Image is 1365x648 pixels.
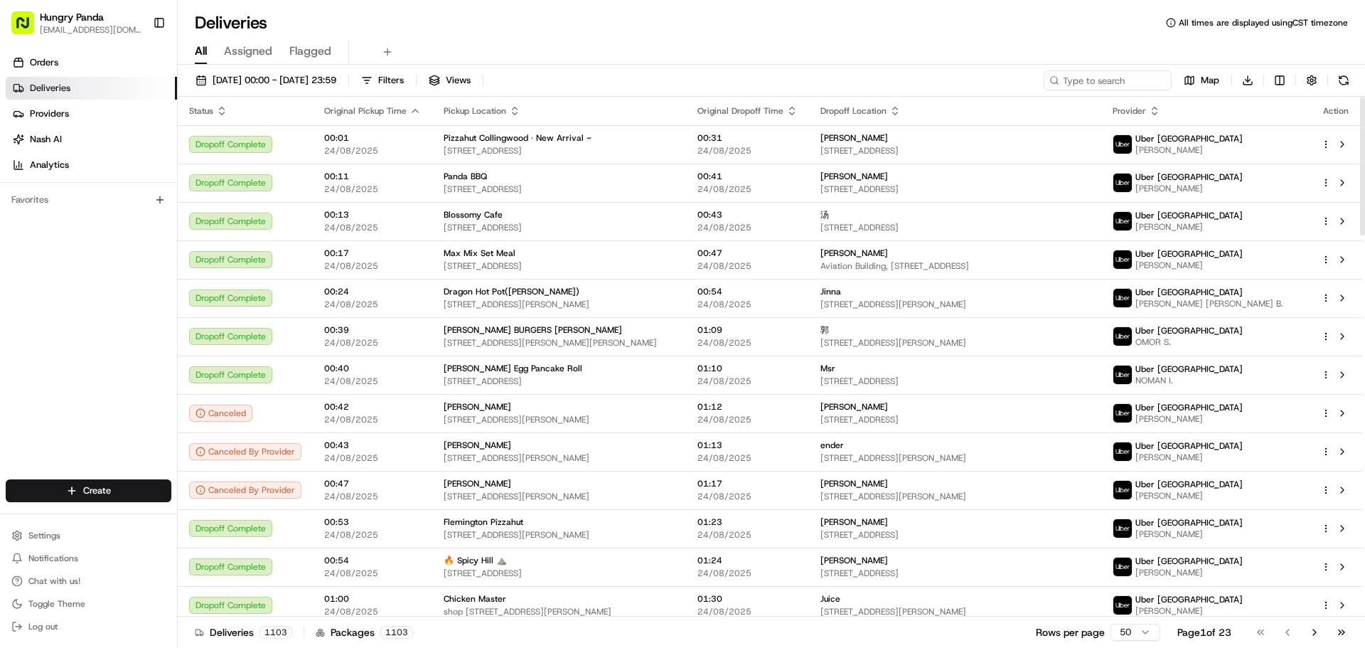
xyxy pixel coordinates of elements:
span: 24/08/2025 [324,529,421,541]
span: 24/08/2025 [324,568,421,579]
span: [STREET_ADDRESS] [444,260,675,272]
img: uber-new-logo.jpeg [1113,366,1132,384]
span: [STREET_ADDRESS] [820,529,1090,541]
span: [PERSON_NAME] [820,478,888,489]
span: [PERSON_NAME] [1135,221,1243,233]
span: 24/08/2025 [697,376,798,387]
span: 00:01 [324,132,421,144]
span: Nash AI [30,133,62,146]
span: 01:12 [697,401,798,413]
span: [PERSON_NAME] Egg Pancake Roll [444,363,582,374]
img: uber-new-logo.jpeg [1113,212,1132,230]
span: 24/08/2025 [324,414,421,425]
span: 01:24 [697,555,798,566]
span: Filters [378,74,404,87]
a: Orders [6,51,177,74]
span: 24/08/2025 [697,260,798,272]
span: 24/08/2025 [324,376,421,387]
span: 00:47 [697,248,798,259]
span: 24/08/2025 [697,145,798,156]
span: Uber [GEOGRAPHIC_DATA] [1135,287,1243,298]
span: [STREET_ADDRESS] [444,222,675,233]
a: Providers [6,102,177,125]
span: Panda BBQ [444,171,487,182]
span: 00:54 [324,555,421,566]
span: Uber [GEOGRAPHIC_DATA] [1135,171,1243,183]
span: 00:13 [324,209,421,221]
span: Flemington Pizzahut [444,516,523,528]
span: [STREET_ADDRESS][PERSON_NAME] [444,299,675,310]
span: 24/08/2025 [324,299,421,310]
p: Rows per page [1036,625,1105,639]
span: 01:13 [697,440,798,451]
img: uber-new-logo.jpeg [1113,135,1132,154]
span: Jinna [820,286,841,297]
span: Flagged [289,43,331,60]
span: 郭 [820,324,829,336]
span: [STREET_ADDRESS][PERSON_NAME] [444,529,675,541]
div: Page 1 of 23 [1177,625,1231,639]
span: 00:54 [697,286,798,297]
span: Deliveries [30,82,70,95]
span: 24/08/2025 [697,491,798,502]
span: 24/08/2025 [324,606,421,617]
span: [STREET_ADDRESS] [820,568,1090,579]
span: 🔥 Spicy Hill ⛰️ [444,555,507,566]
span: [STREET_ADDRESS][PERSON_NAME] [820,606,1090,617]
span: All [195,43,207,60]
span: 00:40 [324,363,421,374]
span: [STREET_ADDRESS][PERSON_NAME] [820,337,1090,349]
span: Uber [GEOGRAPHIC_DATA] [1135,210,1243,221]
span: [STREET_ADDRESS] [820,376,1090,387]
span: [PERSON_NAME] [444,440,511,451]
span: [PERSON_NAME] [1135,605,1243,617]
span: Dragon Hot Pot([PERSON_NAME]) [444,286,579,297]
span: [DATE] 00:00 - [DATE] 23:59 [213,74,336,87]
span: Pizzahut Collingwood · New Arrival ~ [444,132,591,144]
span: Uber [GEOGRAPHIC_DATA] [1135,556,1243,567]
span: [STREET_ADDRESS] [444,376,675,387]
span: Blossomy Cafe [444,209,503,221]
button: Settings [6,526,171,546]
span: [PERSON_NAME] [820,516,888,528]
span: [STREET_ADDRESS][PERSON_NAME] [444,452,675,464]
button: [DATE] 00:00 - [DATE] 23:59 [189,70,343,90]
span: 00:39 [324,324,421,336]
span: 01:23 [697,516,798,528]
span: Pickup Location [444,105,506,117]
span: [PERSON_NAME] [1135,490,1243,501]
span: Settings [28,530,60,541]
span: [STREET_ADDRESS] [444,184,675,195]
span: 24/08/2025 [697,222,798,233]
span: 24/08/2025 [697,606,798,617]
img: uber-new-logo.jpeg [1113,558,1132,576]
span: [PERSON_NAME] [1135,413,1243,425]
span: Dropoff Location [820,105,887,117]
span: Uber [GEOGRAPHIC_DATA] [1135,325,1243,336]
span: [PERSON_NAME] [1135,260,1243,271]
span: 24/08/2025 [324,337,421,349]
span: [PERSON_NAME] [820,132,888,144]
button: Canceled [189,405,252,422]
button: Canceled By Provider [189,443,301,460]
span: [STREET_ADDRESS] [444,145,675,156]
span: 01:00 [324,593,421,605]
div: 1103 [259,626,292,639]
span: Status [189,105,213,117]
span: [STREET_ADDRESS] [820,145,1090,156]
span: [STREET_ADDRESS][PERSON_NAME] [820,491,1090,502]
span: All times are displayed using CST timezone [1179,17,1348,28]
button: [EMAIL_ADDRESS][DOMAIN_NAME] [40,24,141,36]
span: Orders [30,56,58,69]
span: 24/08/2025 [697,299,798,310]
img: uber-new-logo.jpeg [1113,519,1132,538]
img: uber-new-logo.jpeg [1113,442,1132,461]
div: Action [1321,105,1351,117]
span: Analytics [30,159,69,171]
span: [PERSON_NAME] [1135,529,1243,540]
span: Uber [GEOGRAPHIC_DATA] [1135,248,1243,260]
span: [STREET_ADDRESS] [820,184,1090,195]
span: 00:42 [324,401,421,413]
span: Uber [GEOGRAPHIC_DATA] [1135,363,1243,375]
